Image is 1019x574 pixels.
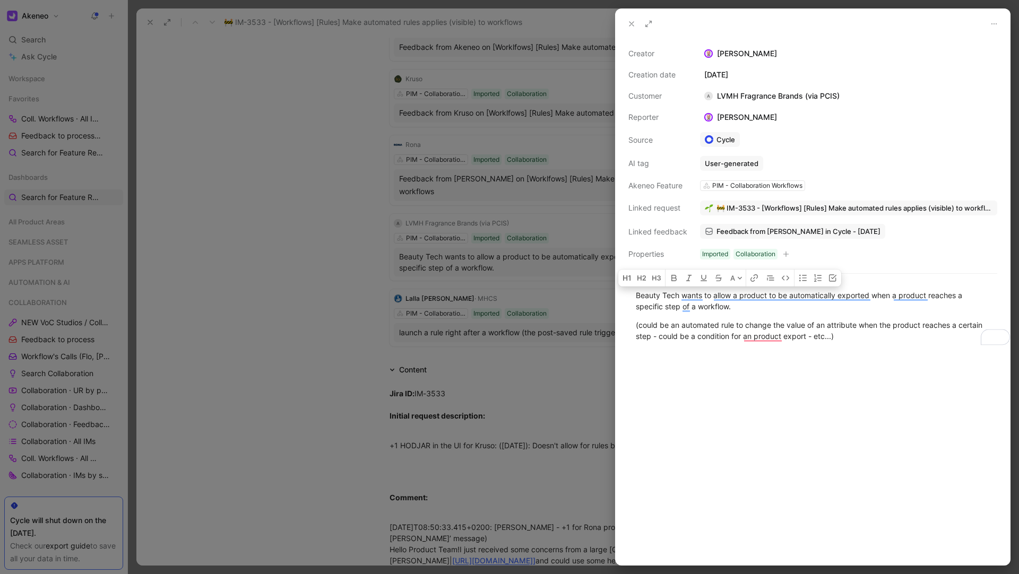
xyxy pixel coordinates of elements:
div: Creation date [628,68,687,81]
div: Collaboration [736,249,775,259]
div: AI tag [628,157,687,170]
div: Properties [628,248,687,260]
div: (could be an automated rule to change the value of an attribute when the product reaches a certai... [636,319,990,342]
div: [DATE] [700,68,997,81]
div: User-generated [705,159,758,168]
div: Imported [702,249,728,259]
div: Customer [628,90,687,102]
button: A [727,269,746,286]
div: LVMH Fragrance Brands (via PCIS) [700,90,844,102]
div: Linked request [628,202,687,214]
div: Akeneo Feature [628,179,687,192]
div: Source [628,134,687,146]
span: Feedback from [PERSON_NAME] in Cycle - [DATE] [716,227,880,236]
div: [PERSON_NAME] [700,47,997,60]
div: Reporter [628,111,687,124]
span: 🚧 IM-3533 - [Workflows] [Rules] Make automated rules applies (visible) to workflows [716,203,992,213]
a: Cycle [700,132,740,147]
div: To enrich screen reader interactions, please activate Accessibility in Grammarly extension settings [616,278,1010,353]
div: Creator [628,47,687,60]
div: Linked feedback [628,225,687,238]
div: A [704,92,713,100]
a: Feedback from [PERSON_NAME] in Cycle - [DATE] [700,224,885,239]
img: avatar [705,50,712,57]
img: avatar [705,114,712,121]
button: 🌱🚧 IM-3533 - [Workflows] [Rules] Make automated rules applies (visible) to workflows [700,201,997,215]
div: Beauty Tech wants to allow a product to be automatically exported when a product reaches a specif... [636,290,990,312]
img: 🌱 [705,204,713,212]
div: [PERSON_NAME] [700,111,781,124]
div: PIM - Collaboration Workflows [712,180,802,191]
